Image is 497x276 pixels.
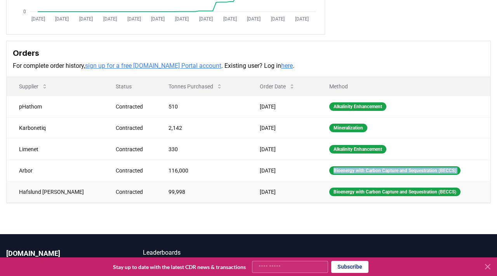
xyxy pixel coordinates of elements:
td: 99,998 [156,181,247,202]
td: [DATE] [247,181,317,202]
h3: Orders [13,47,484,59]
div: Mineralization [329,124,367,132]
tspan: [DATE] [199,16,213,22]
a: sign up for a free [DOMAIN_NAME] Portal account [85,62,221,69]
a: here [281,62,293,69]
tspan: [DATE] [103,16,117,22]
p: Method [323,83,484,90]
div: Contracted [116,103,150,110]
td: [DATE] [247,138,317,160]
div: Contracted [116,188,150,196]
button: Tonnes Purchased [162,79,229,94]
div: Alkalinity Enhancement [329,145,386,154]
div: Alkalinity Enhancement [329,102,386,111]
button: Order Date [254,79,301,94]
tspan: [DATE] [55,16,69,22]
tspan: [DATE] [79,16,93,22]
tspan: [DATE] [223,16,237,22]
div: Bioenergy with Carbon Capture and Sequestration (BECCS) [329,188,461,196]
tspan: [DATE] [127,16,141,22]
tspan: [DATE] [271,16,285,22]
tspan: 0 [23,9,26,14]
p: [DOMAIN_NAME] [6,248,112,259]
tspan: [DATE] [247,16,261,22]
button: Supplier [13,79,54,94]
tspan: [DATE] [31,16,45,22]
td: Arbor [7,160,103,181]
td: Karbonetiq [7,117,103,138]
p: Status [109,83,150,90]
td: Limenet [7,138,103,160]
div: Contracted [116,145,150,153]
td: 510 [156,96,247,117]
td: pHathom [7,96,103,117]
div: Bioenergy with Carbon Capture and Sequestration (BECCS) [329,166,461,175]
td: [DATE] [247,117,317,138]
tspan: [DATE] [175,16,189,22]
tspan: [DATE] [151,16,165,22]
tspan: [DATE] [295,16,309,22]
div: Contracted [116,124,150,132]
td: 116,000 [156,160,247,181]
p: For complete order history, . Existing user? Log in . [13,61,484,71]
td: 2,142 [156,117,247,138]
td: [DATE] [247,160,317,181]
td: Hafslund [PERSON_NAME] [7,181,103,202]
div: Contracted [116,167,150,174]
td: [DATE] [247,96,317,117]
td: 330 [156,138,247,160]
a: Leaderboards [143,248,248,257]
